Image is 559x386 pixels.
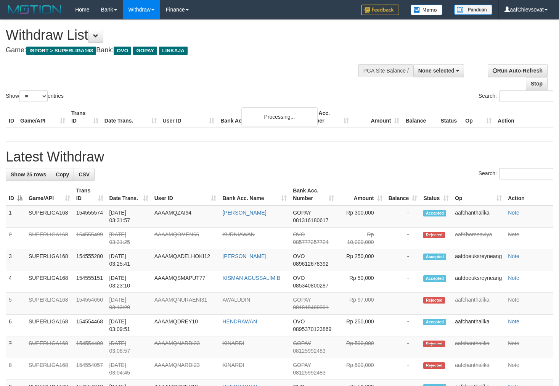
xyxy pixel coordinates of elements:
[293,362,311,368] span: GOPAY
[293,340,311,346] span: GOPAY
[293,326,331,332] span: Copy 0895370123869 to clipboard
[222,210,266,216] a: [PERSON_NAME]
[222,297,250,303] a: AWALUDIN
[386,293,421,315] td: -
[452,336,505,358] td: aafchanthalika
[151,293,220,315] td: AAAAMQNURAENI31
[462,106,495,128] th: Op
[413,64,464,77] button: None selected
[106,315,151,336] td: [DATE] 03:09:51
[352,106,403,128] th: Amount
[508,362,519,368] a: Note
[386,271,421,293] td: -
[26,336,73,358] td: SUPERLIGA168
[437,106,462,128] th: Status
[6,336,26,358] td: 7
[423,254,446,260] span: Accepted
[508,253,519,259] a: Note
[151,228,220,249] td: AAAAMQOMEN66
[526,77,548,90] a: Stop
[6,249,26,271] td: 3
[479,90,553,102] label: Search:
[6,168,51,181] a: Show 25 rows
[290,184,337,205] th: Bank Acc. Number: activate to sort column ascending
[241,107,318,126] div: Processing...
[452,315,505,336] td: aafchanthalika
[386,336,421,358] td: -
[423,319,446,325] span: Accepted
[423,232,445,238] span: Rejected
[26,47,96,55] span: ISPORT > SUPERLIGA168
[386,249,421,271] td: -
[293,231,305,237] span: OVO
[219,184,290,205] th: Bank Acc. Name: activate to sort column ascending
[420,184,452,205] th: Status: activate to sort column ascending
[508,297,519,303] a: Note
[337,315,386,336] td: Rp 250,000
[423,341,445,347] span: Rejected
[73,358,106,380] td: 154554057
[56,171,69,178] span: Copy
[452,205,505,228] td: aafchanthalika
[26,358,73,380] td: SUPERLIGA168
[337,249,386,271] td: Rp 250,000
[293,253,305,259] span: OVO
[151,184,220,205] th: User ID: activate to sort column ascending
[6,27,365,43] h1: Withdraw List
[495,106,553,128] th: Action
[17,106,68,128] th: Game/API
[452,184,505,205] th: Op: activate to sort column ascending
[337,336,386,358] td: Rp 500,000
[73,249,106,271] td: 154555280
[26,249,73,271] td: SUPERLIGA168
[508,340,519,346] a: Note
[6,358,26,380] td: 8
[6,293,26,315] td: 5
[499,90,553,102] input: Search:
[68,106,101,128] th: Trans ID
[508,231,519,237] a: Note
[73,271,106,293] td: 154555151
[106,293,151,315] td: [DATE] 03:13:29
[293,304,328,310] span: Copy 081818400301 to clipboard
[106,249,151,271] td: [DATE] 03:25:41
[452,271,505,293] td: aafdoeuksreyneang
[293,297,311,303] span: GOPAY
[293,348,326,354] span: Copy 08125992483 to clipboard
[301,106,352,128] th: Bank Acc. Number
[106,271,151,293] td: [DATE] 03:23:10
[73,184,106,205] th: Trans ID: activate to sort column ascending
[106,336,151,358] td: [DATE] 03:08:57
[159,47,188,55] span: LINKAJA
[6,315,26,336] td: 6
[133,47,157,55] span: GOPAY
[6,228,26,249] td: 2
[411,5,443,15] img: Button%20Memo.svg
[508,210,519,216] a: Note
[358,64,413,77] div: PGA Site Balance /
[337,358,386,380] td: Rp 500,000
[106,228,151,249] td: [DATE] 03:31:25
[337,184,386,205] th: Amount: activate to sort column ascending
[293,283,328,289] span: Copy 085340800287 to clipboard
[337,205,386,228] td: Rp 300,000
[51,168,74,181] a: Copy
[452,358,505,380] td: aafchanthalika
[73,315,106,336] td: 154554468
[6,205,26,228] td: 1
[479,168,553,179] label: Search:
[106,184,151,205] th: Date Trans.: activate to sort column ascending
[386,315,421,336] td: -
[508,275,519,281] a: Note
[26,293,73,315] td: SUPERLIGA168
[222,253,266,259] a: [PERSON_NAME]
[151,315,220,336] td: AAAAMQDREY10
[454,5,492,15] img: panduan.png
[386,184,421,205] th: Balance: activate to sort column ascending
[452,228,505,249] td: aafKhornnaviya
[402,106,437,128] th: Balance
[499,168,553,179] input: Search:
[423,210,446,216] span: Accepted
[452,249,505,271] td: aafdoeuksreyneang
[26,184,73,205] th: Game/API: activate to sort column ascending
